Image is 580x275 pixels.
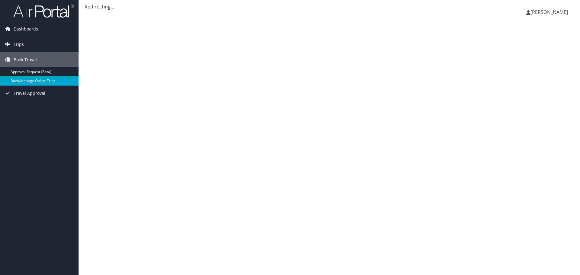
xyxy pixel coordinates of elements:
[85,3,574,10] div: Redirecting...
[14,21,38,37] span: Dashboards
[526,3,574,21] a: [PERSON_NAME]
[14,52,37,67] span: Book Travel
[530,9,568,15] span: [PERSON_NAME]
[14,37,24,52] span: Trips
[14,86,45,101] span: Travel Approval
[13,4,74,18] img: airportal-logo.png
